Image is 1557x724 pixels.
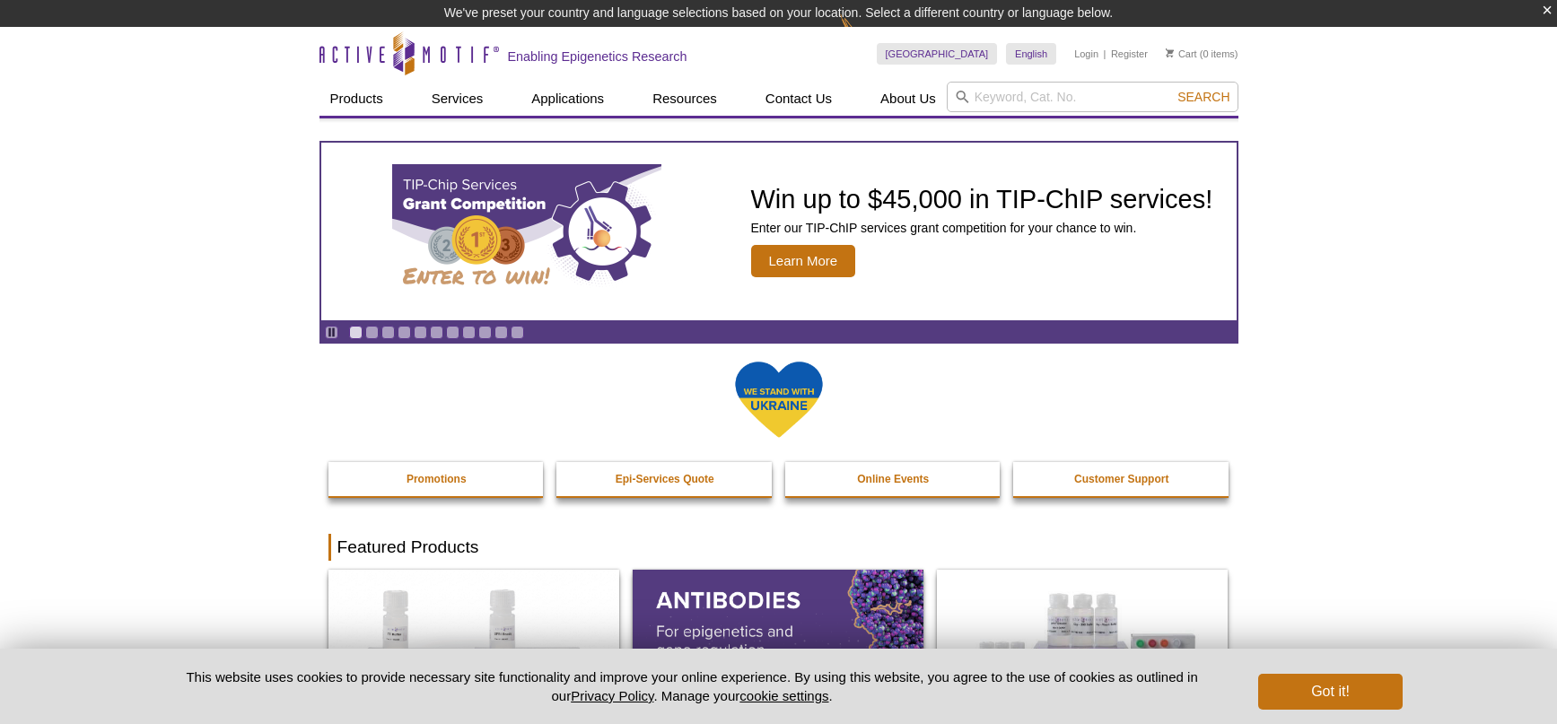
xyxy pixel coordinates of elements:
img: Your Cart [1166,48,1174,57]
a: Go to slide 8 [462,326,476,339]
img: TIP-ChIP Services Grant Competition [392,164,661,299]
a: Go to slide 3 [381,326,395,339]
strong: Epi-Services Quote [616,473,714,485]
a: Products [319,82,394,116]
li: | [1104,43,1107,65]
article: TIP-ChIP Services Grant Competition [321,143,1237,320]
a: Go to slide 10 [494,326,508,339]
strong: Customer Support [1074,473,1168,485]
a: Go to slide 9 [478,326,492,339]
h2: Featured Products [328,534,1229,561]
a: Epi-Services Quote [556,462,774,496]
button: cookie settings [739,688,828,703]
a: Toggle autoplay [325,326,338,339]
p: This website uses cookies to provide necessary site functionality and improve your online experie... [155,667,1229,705]
a: Applications [520,82,615,116]
a: Login [1074,48,1098,60]
a: Go to slide 11 [511,326,524,339]
img: Change Here [840,13,888,56]
button: Search [1172,89,1235,105]
input: Keyword, Cat. No. [947,82,1238,112]
h2: Enabling Epigenetics Research [508,48,687,65]
a: Promotions [328,462,546,496]
a: TIP-ChIP Services Grant Competition Win up to $45,000 in TIP-ChIP services! Enter our TIP-ChIP se... [321,143,1237,320]
li: (0 items) [1166,43,1238,65]
a: Services [421,82,494,116]
img: We Stand With Ukraine [734,360,824,440]
a: Go to slide 4 [398,326,411,339]
a: Online Events [785,462,1002,496]
a: About Us [870,82,947,116]
a: Privacy Policy [571,688,653,703]
strong: Online Events [857,473,929,485]
a: Resources [642,82,728,116]
span: Learn More [751,245,856,277]
p: Enter our TIP-ChIP services grant competition for your chance to win. [751,220,1213,236]
a: [GEOGRAPHIC_DATA] [877,43,998,65]
strong: Promotions [407,473,467,485]
a: Customer Support [1013,462,1230,496]
a: English [1006,43,1056,65]
a: Cart [1166,48,1197,60]
h2: Win up to $45,000 in TIP-ChIP services! [751,186,1213,213]
a: Go to slide 6 [430,326,443,339]
a: Go to slide 7 [446,326,459,339]
a: Register [1111,48,1148,60]
a: Contact Us [755,82,843,116]
a: Go to slide 2 [365,326,379,339]
a: Go to slide 1 [349,326,363,339]
a: Go to slide 5 [414,326,427,339]
span: Search [1177,90,1229,104]
button: Got it! [1258,674,1402,710]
